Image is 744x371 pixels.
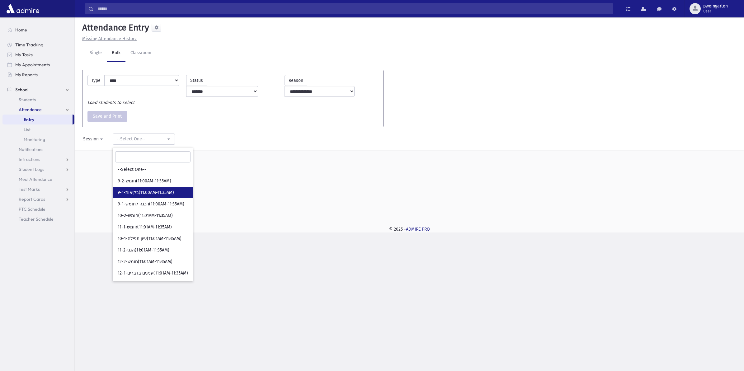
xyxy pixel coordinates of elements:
[703,4,728,9] span: pweingarten
[19,216,54,222] span: Teacher Schedule
[118,201,184,207] span: 9-1-הכנה לחומש(11:00AM-11:35AM)
[19,167,44,172] span: Student Logs
[94,3,613,14] input: Search
[2,194,74,204] a: Report Cards
[83,136,99,142] div: Session
[19,157,40,162] span: Infractions
[19,206,45,212] span: PTC Schedule
[24,137,45,142] span: Monitoring
[2,115,73,124] a: Entry
[115,151,191,162] input: Search
[2,144,74,154] a: Notifications
[2,214,74,224] a: Teacher Schedule
[80,22,149,33] h5: Attendance Entry
[85,226,734,232] div: © 2025 -
[24,117,34,122] span: Entry
[118,224,172,230] span: 11-1-חומש(11:01AM-11:35AM)
[118,259,172,265] span: 12-2-חומש(11:01AM-11:35AM)
[118,178,171,184] span: 9-2-חומש(11:00AM-11:35AM)
[5,2,41,15] img: AdmirePro
[15,52,33,58] span: My Tasks
[118,213,173,219] span: 10-2-חומש(11:01AM-11:35AM)
[285,75,307,86] label: Reason
[19,147,43,152] span: Notifications
[186,75,207,86] label: Status
[2,124,74,134] a: List
[2,85,74,95] a: School
[2,95,74,105] a: Students
[2,25,74,35] a: Home
[2,204,74,214] a: PTC Schedule
[125,45,156,62] a: Classroom
[2,40,74,50] a: Time Tracking
[87,75,105,86] label: Type
[15,42,43,48] span: Time Tracking
[24,127,31,132] span: List
[19,97,36,102] span: Students
[118,236,181,242] span: 10-1-עיון תפילה(11:01AM-11:35AM)
[2,154,74,164] a: Infractions
[19,107,42,112] span: Attendance
[15,87,28,92] span: School
[84,99,381,106] div: Load students to select
[2,105,74,115] a: Attendance
[87,111,127,122] button: Save and Print
[79,134,108,145] button: Session
[118,270,188,276] span: 12-1-ענינים בדברים(11:01AM-11:35AM)
[2,50,74,60] a: My Tasks
[2,164,74,174] a: Student Logs
[82,36,137,41] u: Missing Attendance History
[19,176,52,182] span: Meal Attendance
[2,184,74,194] a: Test Marks
[703,9,728,14] span: User
[19,186,40,192] span: Test Marks
[19,196,45,202] span: Report Cards
[2,174,74,184] a: Meal Attendance
[85,45,107,62] a: Single
[406,227,430,232] a: ADMIRE PRO
[113,134,175,145] button: --Select One--
[15,72,38,77] span: My Reports
[107,45,125,62] a: Bulk
[118,247,169,253] span: 11-2-הנני(11:01AM-11:35AM)
[2,70,74,80] a: My Reports
[118,190,174,196] span: 9-1-בקיאות(11:00AM-11:35AM)
[118,167,147,173] span: --Select One--
[2,60,74,70] a: My Appointments
[117,136,166,142] div: --Select One--
[80,36,137,41] a: Missing Attendance History
[15,27,27,33] span: Home
[2,134,74,144] a: Monitoring
[15,62,50,68] span: My Appointments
